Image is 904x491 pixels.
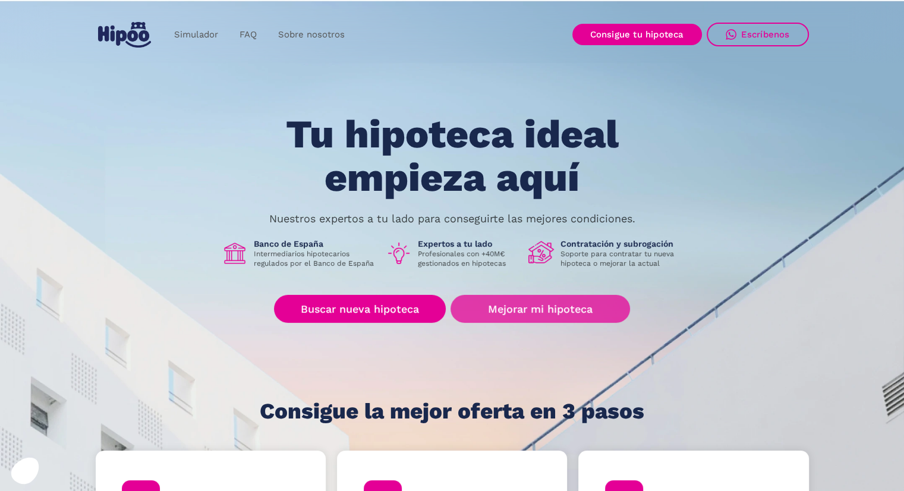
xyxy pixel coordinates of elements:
[418,238,519,249] h1: Expertos a tu lado
[163,23,229,46] a: Simulador
[560,249,683,268] p: Soporte para contratar tu nueva hipoteca o mejorar la actual
[741,29,790,40] div: Escríbenos
[254,249,376,268] p: Intermediarios hipotecarios regulados por el Banco de España
[226,113,677,199] h1: Tu hipoteca ideal empieza aquí
[560,238,683,249] h1: Contratación y subrogación
[451,295,629,323] a: Mejorar mi hipoteca
[707,23,809,46] a: Escríbenos
[274,295,446,323] a: Buscar nueva hipoteca
[269,214,635,224] p: Nuestros expertos a tu lado para conseguirte las mejores condiciones.
[254,238,376,249] h1: Banco de España
[260,399,644,423] h1: Consigue la mejor oferta en 3 pasos
[267,23,355,46] a: Sobre nosotros
[418,249,519,268] p: Profesionales con +40M€ gestionados en hipotecas
[572,24,702,45] a: Consigue tu hipoteca
[96,17,154,52] a: home
[229,23,267,46] a: FAQ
